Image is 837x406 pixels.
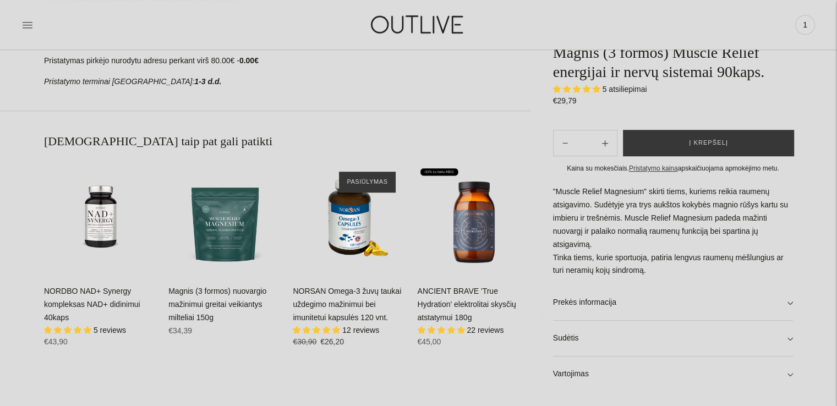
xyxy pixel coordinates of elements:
[342,326,379,334] span: 12 reviews
[168,287,266,322] a: Magnis (3 formos) nuovargio mažinimui greitai veikiantys milteliai 150g
[553,321,793,356] a: Sudėtis
[417,287,516,322] a: ANCIENT BRAVE 'True Hydration' elektrolitai skysčių atstatymui 180g
[44,161,157,274] a: NORDBO NAD+ Synergy kompleksas NAD+ didinimui 40kaps
[623,130,794,156] button: Į krepšelį
[417,337,441,346] span: €45,00
[94,326,126,334] span: 5 reviews
[168,326,192,335] span: €34,39
[293,337,316,346] s: €30,90
[44,287,140,322] a: NORDBO NAD+ Synergy kompleksas NAD+ didinimui 40kaps
[689,138,728,149] span: Į krepšelį
[239,56,259,65] strong: 0.00€
[417,161,530,274] a: ANCIENT BRAVE 'True Hydration' elektrolitai skysčių atstatymui 180g
[168,161,282,274] a: Magnis (3 formos) nuovargio mažinimui greitai veikiantys milteliai 150g
[797,17,813,32] span: 1
[553,285,793,320] a: Prekės informacija
[320,337,344,346] span: €26,20
[553,85,603,94] span: 5.00 stars
[44,337,68,346] span: €43,90
[553,43,793,81] h1: Magnis (3 formos) Muscle Relief energijai ir nervų sistemai 90kaps.
[629,164,678,172] a: Pristatymo kaina
[577,135,593,151] input: Product quantity
[553,163,793,174] div: Kaina su mokesčiais. apskaičiuojama apmokėjimo metu.
[44,54,531,68] p: Pristatymas pirkėjo nurodytu adresu perkant virš 80.00€ -
[603,85,647,94] span: 5 atsiliepimai
[44,326,94,334] span: 5.00 stars
[417,326,467,334] span: 4.86 stars
[553,185,793,278] p: "Muscle Relief Magnesium" skirti tiems, kuriems reikia raumenų atsigavimo. Sudėtyje yra trys aukš...
[293,287,401,322] a: NORSAN Omega-3 žuvų taukai uždegimo mažinimui bei imunitetui kapsulės 120 vnt.
[795,13,815,37] a: 1
[554,130,577,156] button: Add product quantity
[44,77,194,86] em: Pristatymo terminai [GEOGRAPHIC_DATA]:
[553,96,577,105] span: €29,79
[467,326,504,334] span: 22 reviews
[593,130,617,156] button: Subtract product quantity
[44,133,531,150] h2: [DEMOGRAPHIC_DATA] taip pat gali patikti
[293,326,342,334] span: 4.92 stars
[293,161,406,274] a: NORSAN Omega-3 žuvų taukai uždegimo mažinimui bei imunitetui kapsulės 120 vnt.
[553,356,793,392] a: Vartojimas
[194,77,221,86] strong: 1-3 d.d.
[349,6,487,43] img: OUTLIVE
